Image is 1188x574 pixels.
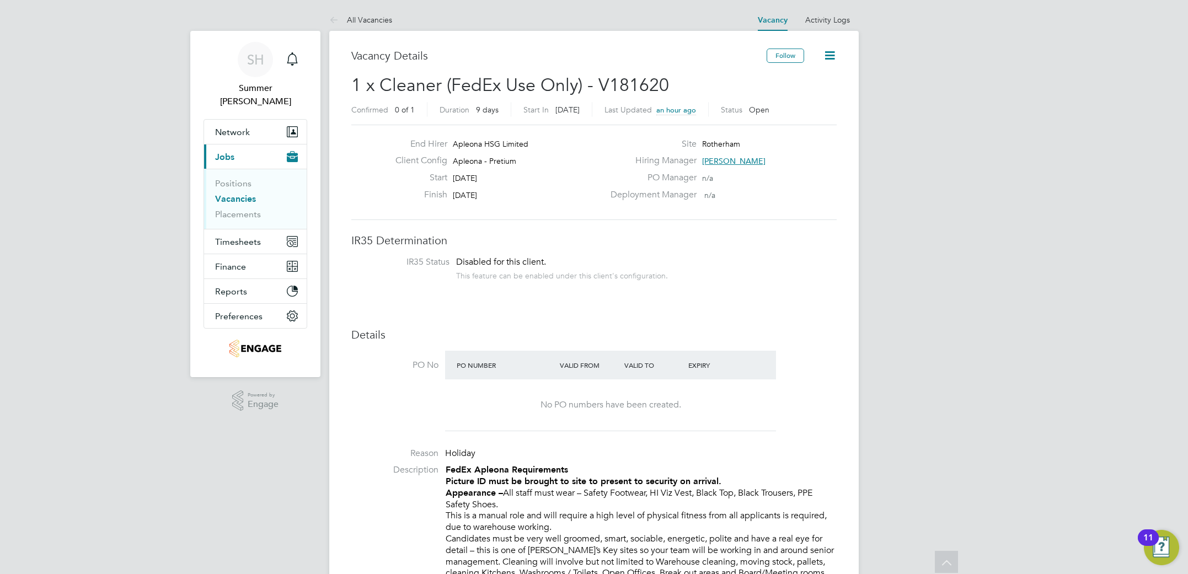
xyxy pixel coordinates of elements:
[456,268,668,281] div: This feature can be enabled under this client's configuration.
[351,328,837,342] h3: Details
[215,194,256,204] a: Vacancies
[453,156,516,166] span: Apleona - Pretium
[204,254,307,278] button: Finance
[215,152,234,162] span: Jobs
[446,487,503,498] strong: Appearance –
[215,178,251,189] a: Positions
[204,279,307,303] button: Reports
[622,355,686,375] div: Valid To
[204,120,307,144] button: Network
[387,138,447,150] label: End Hirer
[215,261,246,272] span: Finance
[523,105,549,115] label: Start In
[604,155,697,167] label: Hiring Manager
[351,464,438,476] label: Description
[215,237,261,247] span: Timesheets
[351,233,837,248] h3: IR35 Determination
[215,286,247,297] span: Reports
[1143,538,1153,552] div: 11
[721,105,742,115] label: Status
[604,172,697,184] label: PO Manager
[702,173,713,183] span: n/a
[686,355,750,375] div: Expiry
[204,340,307,357] a: Go to home page
[476,105,499,115] span: 9 days
[387,172,447,184] label: Start
[248,400,279,409] span: Engage
[604,105,652,115] label: Last Updated
[248,390,279,400] span: Powered by
[440,105,469,115] label: Duration
[749,105,769,115] span: Open
[215,127,250,137] span: Network
[456,256,546,267] span: Disabled for this client.
[453,173,477,183] span: [DATE]
[351,74,669,96] span: 1 x Cleaner (FedEx Use Only) - V181620
[767,49,804,63] button: Follow
[387,189,447,201] label: Finish
[453,190,477,200] span: [DATE]
[247,52,264,67] span: SH
[215,311,263,321] span: Preferences
[351,105,388,115] label: Confirmed
[446,476,721,486] strong: Picture ID must be brought to site to present to security on arrival.
[204,169,307,229] div: Jobs
[204,229,307,254] button: Timesheets
[395,105,415,115] span: 0 of 1
[351,49,767,63] h3: Vacancy Details
[758,15,788,25] a: Vacancy
[704,190,715,200] span: n/a
[446,464,568,475] strong: FedEx Apleona Requirements
[204,42,307,108] a: SHSummer [PERSON_NAME]
[1144,530,1179,565] button: Open Resource Center, 11 new notifications
[445,448,475,459] span: Holiday
[215,209,261,219] a: Placements
[702,139,740,149] span: Rotherham
[190,31,320,377] nav: Main navigation
[351,448,438,459] label: Reason
[362,256,449,268] label: IR35 Status
[656,105,696,115] span: an hour ago
[805,15,850,25] a: Activity Logs
[204,304,307,328] button: Preferences
[229,340,281,357] img: romaxrecruitment-logo-retina.png
[604,138,697,150] label: Site
[454,355,557,375] div: PO Number
[456,399,765,411] div: No PO numbers have been created.
[387,155,447,167] label: Client Config
[232,390,279,411] a: Powered byEngage
[204,82,307,108] span: Summer Hadden
[604,189,697,201] label: Deployment Manager
[204,144,307,169] button: Jobs
[329,15,392,25] a: All Vacancies
[453,139,528,149] span: Apleona HSG Limited
[702,156,766,166] span: [PERSON_NAME]
[555,105,580,115] span: [DATE]
[557,355,622,375] div: Valid From
[351,360,438,371] label: PO No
